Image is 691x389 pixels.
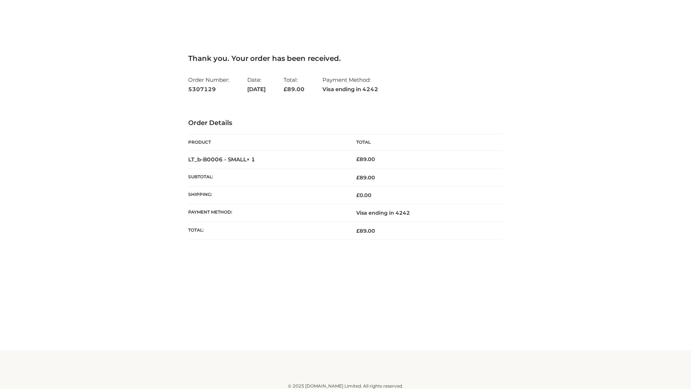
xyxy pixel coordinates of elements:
bdi: 0.00 [356,192,371,198]
span: 89.00 [356,228,375,234]
th: Total [345,134,503,151]
li: Date: [247,73,266,95]
li: Total: [284,73,304,95]
bdi: 89.00 [356,156,375,162]
th: Product [188,134,345,151]
span: £ [356,156,360,162]
strong: LT_b-B0006 - SMALL [188,156,255,163]
strong: 5307129 [188,85,229,94]
td: Visa ending in 4242 [345,204,503,222]
li: Payment Method: [322,73,378,95]
h3: Order Details [188,119,503,127]
strong: × 1 [247,156,255,163]
h3: Thank you. Your order has been received. [188,54,503,63]
span: 89.00 [284,86,304,93]
span: £ [356,192,360,198]
span: £ [356,228,360,234]
th: Shipping: [188,187,345,204]
span: £ [284,86,287,93]
th: Payment method: [188,204,345,222]
th: Subtotal: [188,169,345,186]
span: 89.00 [356,174,375,181]
li: Order Number: [188,73,229,95]
strong: [DATE] [247,85,266,94]
th: Total: [188,222,345,240]
span: £ [356,174,360,181]
strong: Visa ending in 4242 [322,85,378,94]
